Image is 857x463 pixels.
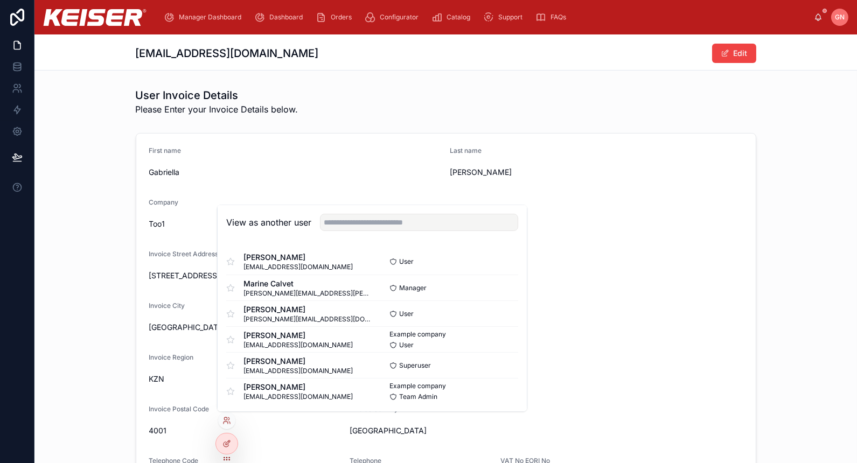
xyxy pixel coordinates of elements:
span: 4001 [149,425,342,436]
span: [PERSON_NAME] [243,330,353,341]
span: [PERSON_NAME] [450,167,743,178]
h1: User Invoice Details [136,88,298,103]
span: [EMAIL_ADDRESS][DOMAIN_NAME] [243,392,353,401]
span: Invoice City [149,301,185,310]
span: [PERSON_NAME] [243,252,353,263]
h1: [EMAIL_ADDRESS][DOMAIN_NAME] [136,46,319,61]
span: Support [498,13,522,22]
button: Edit [712,44,756,63]
span: [PERSON_NAME][EMAIL_ADDRESS][DOMAIN_NAME] [243,315,372,324]
span: Team Admin [399,392,437,401]
span: [GEOGRAPHIC_DATA] [149,322,743,333]
span: Invoice Region [149,353,194,361]
span: [EMAIL_ADDRESS][DOMAIN_NAME] [243,367,353,375]
span: GN [835,13,845,22]
span: Invoice Postal Code [149,405,210,413]
span: Gabriella [149,167,442,178]
span: FAQs [551,13,566,22]
a: Orders [312,8,359,27]
a: Support [480,8,530,27]
span: Example company [389,382,446,390]
span: First name [149,146,182,155]
h2: View as another user [226,216,311,229]
a: Catalog [428,8,478,27]
span: [GEOGRAPHIC_DATA] [350,425,742,436]
a: Configurator [361,8,426,27]
a: FAQs [532,8,574,27]
span: Company [149,198,179,206]
span: User [399,341,414,349]
span: User [399,257,414,266]
span: Dashboard [269,13,303,22]
a: Manager Dashboard [161,8,249,27]
span: [STREET_ADDRESS] [149,270,743,281]
span: Marine Calvet [243,278,372,289]
span: [PERSON_NAME] [243,304,372,315]
span: Configurator [380,13,419,22]
span: Last name [450,146,482,155]
span: Catalog [447,13,470,22]
span: [EMAIL_ADDRESS][DOMAIN_NAME] [243,341,353,349]
span: Too1 [149,219,743,229]
span: [EMAIL_ADDRESS][DOMAIN_NAME] [243,263,353,271]
span: KZN [149,374,743,384]
span: Superuser [399,361,431,370]
span: [PERSON_NAME] [243,356,353,367]
div: scrollable content [155,5,814,29]
span: User [399,310,414,318]
span: Invoice Street Address [149,250,219,258]
span: Example company [389,330,446,339]
span: Orders [331,13,352,22]
span: Manager Dashboard [179,13,241,22]
span: [PERSON_NAME][EMAIL_ADDRESS][PERSON_NAME][DOMAIN_NAME] [243,289,372,298]
span: Manager [399,284,427,292]
a: Dashboard [251,8,310,27]
span: [PERSON_NAME] [243,382,353,392]
img: App logo [43,9,147,26]
span: Please Enter your Invoice Details below. [136,103,298,116]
